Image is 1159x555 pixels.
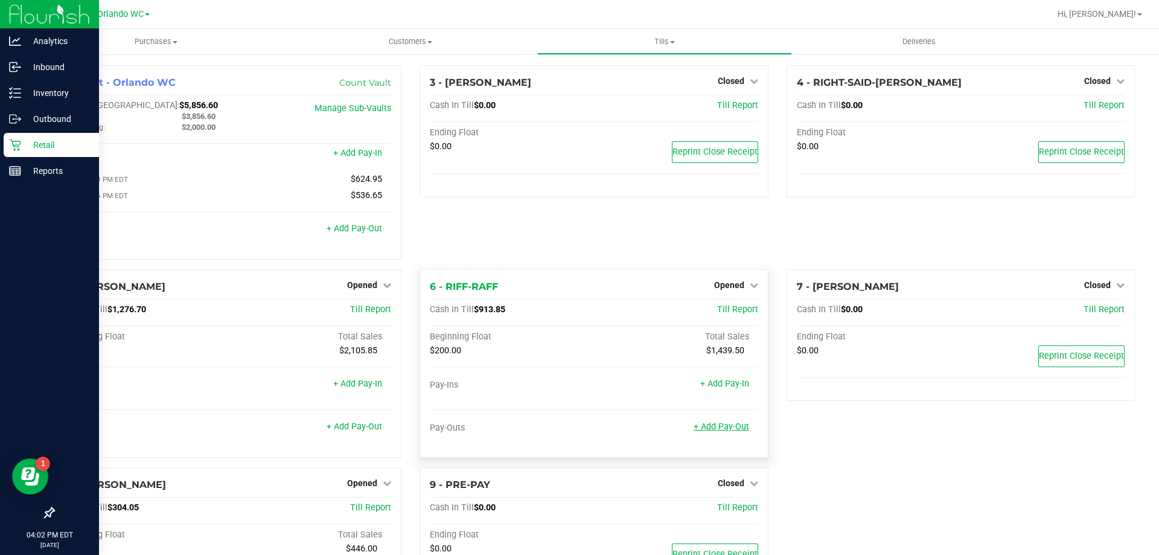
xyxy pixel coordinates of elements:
[182,123,216,132] span: $2,000.00
[21,164,94,178] p: Reports
[430,141,452,152] span: $0.00
[430,332,594,342] div: Beginning Float
[430,423,594,434] div: Pay-Outs
[107,304,146,315] span: $1,276.70
[797,281,899,292] span: 7 - [PERSON_NAME]
[886,36,952,47] span: Deliveries
[718,478,744,488] span: Closed
[9,61,21,73] inline-svg: Inbound
[9,35,21,47] inline-svg: Analytics
[694,422,749,432] a: + Add Pay-Out
[430,77,531,88] span: 3 - [PERSON_NAME]
[228,530,392,541] div: Total Sales
[63,149,228,160] div: Pay-Ins
[706,345,744,356] span: $1,439.50
[333,148,382,158] a: + Add Pay-In
[1039,351,1124,361] span: Reprint Close Receipt
[430,479,490,490] span: 9 - PRE-PAY
[538,36,791,47] span: Tills
[63,380,228,391] div: Pay-Ins
[672,141,758,163] button: Reprint Close Receipt
[63,530,228,541] div: Beginning Float
[717,502,758,513] a: Till Report
[351,190,382,201] span: $536.65
[63,423,228,434] div: Pay-Outs
[797,127,961,138] div: Ending Float
[430,544,452,554] span: $0.00
[1084,100,1125,111] a: Till Report
[284,36,537,47] span: Customers
[5,530,94,541] p: 04:02 PM EDT
[1058,9,1136,19] span: Hi, [PERSON_NAME]!
[63,77,176,88] span: 1 - Vault - Orlando WC
[339,345,377,356] span: $2,105.85
[717,304,758,315] a: Till Report
[350,304,391,315] a: Till Report
[1084,76,1111,86] span: Closed
[63,225,228,236] div: Pay-Outs
[21,112,94,126] p: Outbound
[21,34,94,48] p: Analytics
[430,530,594,541] div: Ending Float
[700,379,749,389] a: + Add Pay-In
[63,100,179,111] span: Cash In [GEOGRAPHIC_DATA]:
[29,36,283,47] span: Purchases
[327,422,382,432] a: + Add Pay-Out
[21,138,94,152] p: Retail
[1039,147,1124,157] span: Reprint Close Receipt
[5,541,94,550] p: [DATE]
[1084,280,1111,290] span: Closed
[537,29,791,54] a: Tills
[9,87,21,99] inline-svg: Inventory
[594,332,758,342] div: Total Sales
[97,9,144,19] span: Orlando WC
[29,29,283,54] a: Purchases
[9,139,21,151] inline-svg: Retail
[347,478,377,488] span: Opened
[792,29,1046,54] a: Deliveries
[718,76,744,86] span: Closed
[351,174,382,184] span: $624.95
[36,457,50,471] iframe: Resource center unread badge
[12,458,48,495] iframe: Resource center
[1084,304,1125,315] a: Till Report
[182,112,216,121] span: $3,856.60
[797,77,962,88] span: 4 - RIGHT-SAID-[PERSON_NAME]
[474,502,496,513] span: $0.00
[474,304,505,315] span: $913.85
[430,304,474,315] span: Cash In Till
[797,345,819,356] span: $0.00
[21,60,94,74] p: Inbound
[350,502,391,513] a: Till Report
[474,100,496,111] span: $0.00
[63,332,228,342] div: Beginning Float
[1038,345,1125,367] button: Reprint Close Receipt
[1038,141,1125,163] button: Reprint Close Receipt
[430,281,498,292] span: 6 - RIFF-RAFF
[841,100,863,111] span: $0.00
[63,479,166,490] span: 8 - [PERSON_NAME]
[797,100,841,111] span: Cash In Till
[9,165,21,177] inline-svg: Reports
[333,379,382,389] a: + Add Pay-In
[672,147,758,157] span: Reprint Close Receipt
[430,502,474,513] span: Cash In Till
[283,29,537,54] a: Customers
[347,280,377,290] span: Opened
[717,100,758,111] a: Till Report
[841,304,863,315] span: $0.00
[339,77,391,88] a: Count Vault
[107,502,139,513] span: $304.05
[314,103,391,114] a: Manage Sub-Vaults
[179,100,218,111] span: $5,856.60
[797,304,841,315] span: Cash In Till
[346,544,377,554] span: $446.00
